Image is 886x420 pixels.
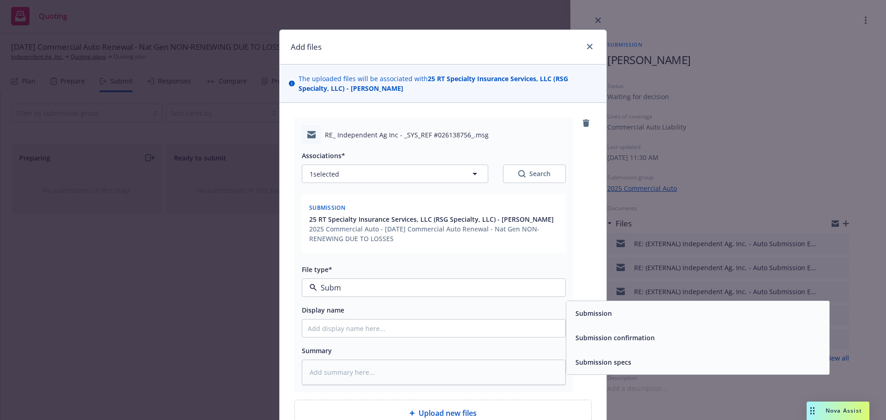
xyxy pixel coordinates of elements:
[575,333,655,343] button: Submission confirmation
[575,308,612,318] button: Submission
[826,407,862,414] span: Nova Assist
[807,402,818,420] div: Drag to move
[807,402,869,420] button: Nova Assist
[575,357,631,367] button: Submission specs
